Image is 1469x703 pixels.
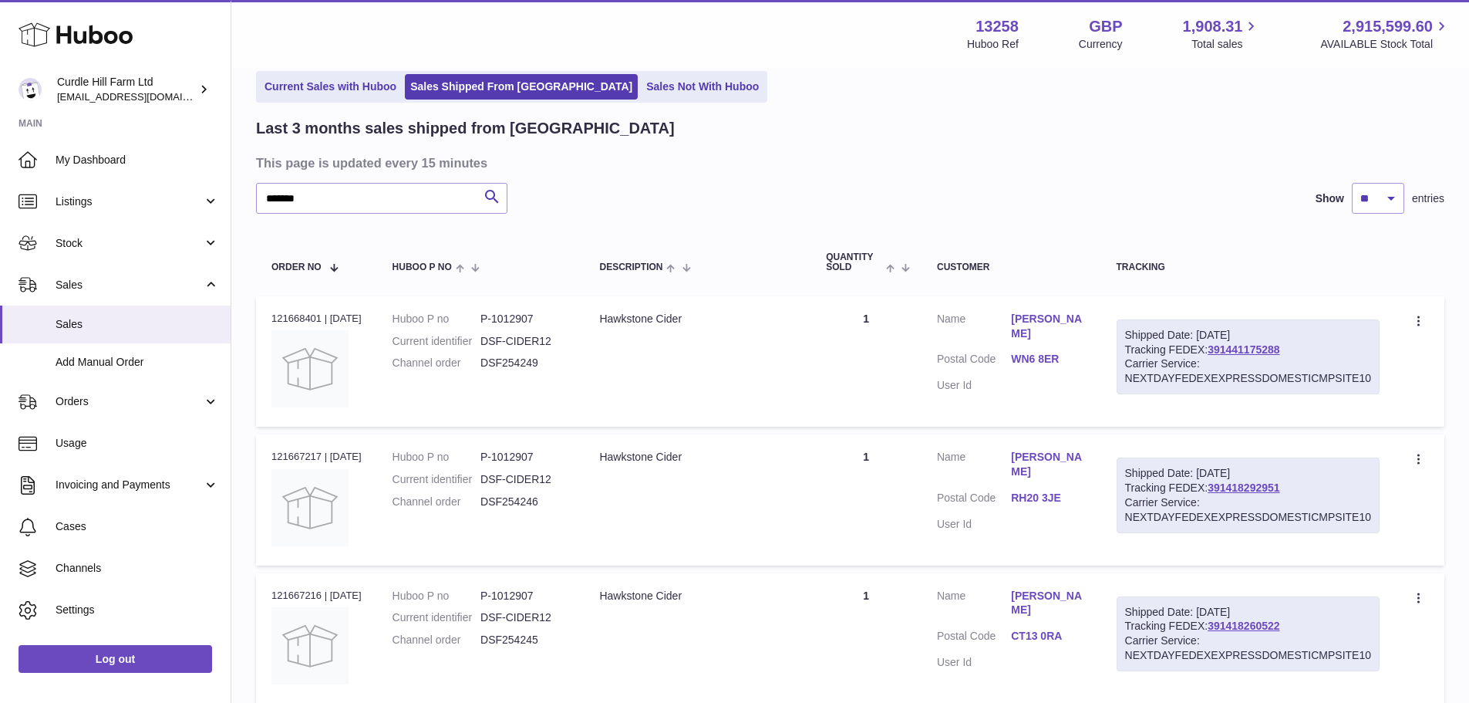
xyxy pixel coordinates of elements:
div: Tracking FEDEX: [1117,458,1380,533]
dt: Huboo P no [393,450,480,465]
dd: DSF-CIDER12 [480,472,568,487]
div: Hawkstone Cider [599,450,795,465]
a: [PERSON_NAME] [1011,589,1085,618]
dt: Name [937,589,1011,622]
dd: P-1012907 [480,589,568,603]
span: AVAILABLE Stock Total [1320,37,1450,52]
a: WN6 8ER [1011,352,1085,367]
dt: Postal Code [937,629,1011,647]
span: Huboo P no [393,262,452,272]
span: Invoicing and Payments [56,478,203,492]
dt: Postal Code [937,352,1011,370]
span: Sales [56,278,203,292]
div: Huboo Ref [967,37,1019,52]
dd: P-1012907 [480,312,568,326]
div: Carrier Service: NEXTDAYFEDEXEXPRESSDOMESTICMPSITE10 [1125,634,1371,663]
h3: This page is updated every 15 minutes [256,154,1440,171]
dt: User Id [937,517,1011,532]
div: Tracking FEDEX: [1117,319,1380,395]
dd: DSF254249 [480,356,568,370]
div: Currency [1079,37,1123,52]
dt: Current identifier [393,610,480,625]
span: Settings [56,603,219,617]
td: 1 [810,296,921,427]
dd: DSF254246 [480,495,568,509]
div: Tracking FEDEX: [1117,597,1380,672]
div: Shipped Date: [DATE] [1125,328,1371,343]
div: Hawkstone Cider [599,589,795,603]
a: [PERSON_NAME] [1011,450,1085,479]
a: [PERSON_NAME] [1011,312,1085,341]
dd: P-1012907 [480,450,568,465]
img: internalAdmin-13258@internal.huboo.com [19,78,42,101]
div: Shipped Date: [DATE] [1125,466,1371,481]
a: Sales Shipped From [GEOGRAPHIC_DATA] [405,74,638,100]
dt: Name [937,450,1011,483]
dd: DSF254245 [480,633,568,647]
div: Customer [937,262,1086,272]
img: no-photo.jpg [271,330,349,407]
div: Carrier Service: NEXTDAYFEDEXEXPRESSDOMESTICMPSITE10 [1125,495,1371,525]
img: no-photo.jpg [271,469,349,546]
a: CT13 0RA [1011,629,1085,644]
a: 391418260522 [1208,620,1279,632]
div: Hawkstone Cider [599,312,795,326]
div: 121668401 | [DATE] [271,312,362,326]
span: Add Manual Order [56,355,219,370]
a: Log out [19,645,212,673]
h2: Last 3 months sales shipped from [GEOGRAPHIC_DATA] [256,118,675,139]
span: Description [599,262,662,272]
dt: Name [937,312,1011,345]
span: Total sales [1191,37,1260,52]
label: Show [1316,191,1344,206]
span: Order No [271,262,322,272]
dt: User Id [937,378,1011,393]
span: Usage [56,436,219,451]
strong: 13258 [975,16,1019,37]
span: Quantity Sold [826,252,881,272]
a: RH20 3JE [1011,491,1085,505]
span: Stock [56,236,203,251]
dt: Postal Code [937,491,1011,509]
span: Orders [56,394,203,409]
div: 121667217 | [DATE] [271,450,362,464]
dt: Channel order [393,356,480,370]
strong: GBP [1089,16,1122,37]
span: Channels [56,561,219,576]
dd: DSF-CIDER12 [480,610,568,625]
span: Sales [56,317,219,332]
a: Current Sales with Huboo [259,74,402,100]
span: 1,908.31 [1183,16,1243,37]
span: My Dashboard [56,153,219,167]
span: Listings [56,194,203,209]
div: Curdle Hill Farm Ltd [57,75,196,104]
dt: Channel order [393,633,480,647]
dt: Current identifier [393,472,480,487]
div: Shipped Date: [DATE] [1125,605,1371,620]
span: 2,915,599.60 [1343,16,1433,37]
td: 1 [810,434,921,565]
a: 391418292951 [1208,482,1279,494]
div: Tracking [1117,262,1380,272]
dt: Channel order [393,495,480,509]
span: [EMAIL_ADDRESS][DOMAIN_NAME] [57,90,227,103]
dt: Current identifier [393,334,480,349]
img: no-photo.jpg [271,607,349,684]
span: Cases [56,519,219,534]
div: Carrier Service: NEXTDAYFEDEXEXPRESSDOMESTICMPSITE10 [1125,357,1371,386]
a: 391441175288 [1208,343,1279,356]
span: entries [1412,191,1444,206]
dt: User Id [937,655,1011,670]
dt: Huboo P no [393,312,480,326]
a: 2,915,599.60 AVAILABLE Stock Total [1320,16,1450,52]
a: Sales Not With Huboo [641,74,764,100]
dt: Huboo P no [393,589,480,603]
div: 121667216 | [DATE] [271,589,362,603]
dd: DSF-CIDER12 [480,334,568,349]
a: 1,908.31 Total sales [1183,16,1261,52]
